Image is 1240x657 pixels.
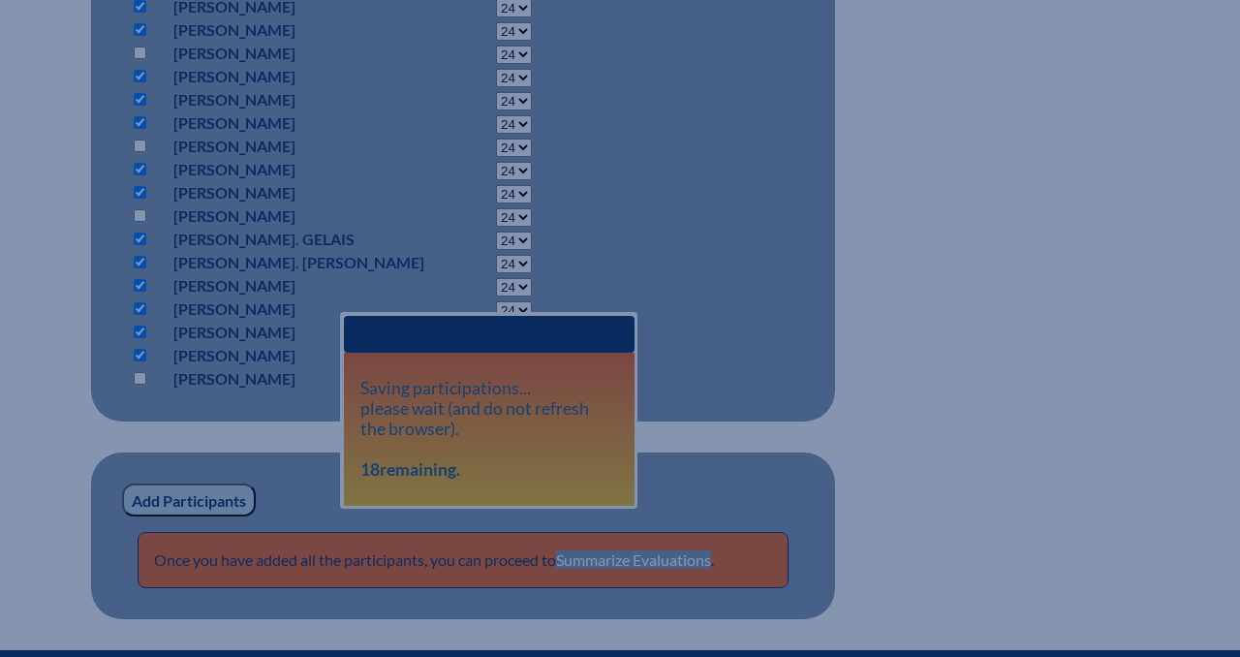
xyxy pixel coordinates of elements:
p: [PERSON_NAME] [173,181,424,204]
p: Once you have added all the participants, you can proceed to . [138,532,789,588]
p: [PERSON_NAME]. [PERSON_NAME] [173,251,424,274]
p: [PERSON_NAME] [173,158,424,181]
p: [PERSON_NAME] [173,135,424,158]
p: [PERSON_NAME] [173,204,424,228]
p: [PERSON_NAME] [173,344,424,367]
p: [PERSON_NAME] [173,111,424,135]
p: [PERSON_NAME] [173,18,424,42]
p: [PERSON_NAME] [173,42,424,65]
p: [PERSON_NAME] [173,321,424,344]
p: [PERSON_NAME] [173,88,424,111]
p: [PERSON_NAME] [173,297,424,321]
a: Summarize Evaluations [556,550,711,569]
p: Saving participations... please wait (and do not refresh the browser). [360,378,617,480]
p: [PERSON_NAME] [173,274,424,297]
span: 18 [360,459,380,480]
p: [PERSON_NAME] [173,65,424,88]
p: [PERSON_NAME] [173,367,424,391]
b: remaining. [360,459,460,480]
input: Add Participants [122,484,256,516]
p: [PERSON_NAME]. Gelais [173,228,424,251]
